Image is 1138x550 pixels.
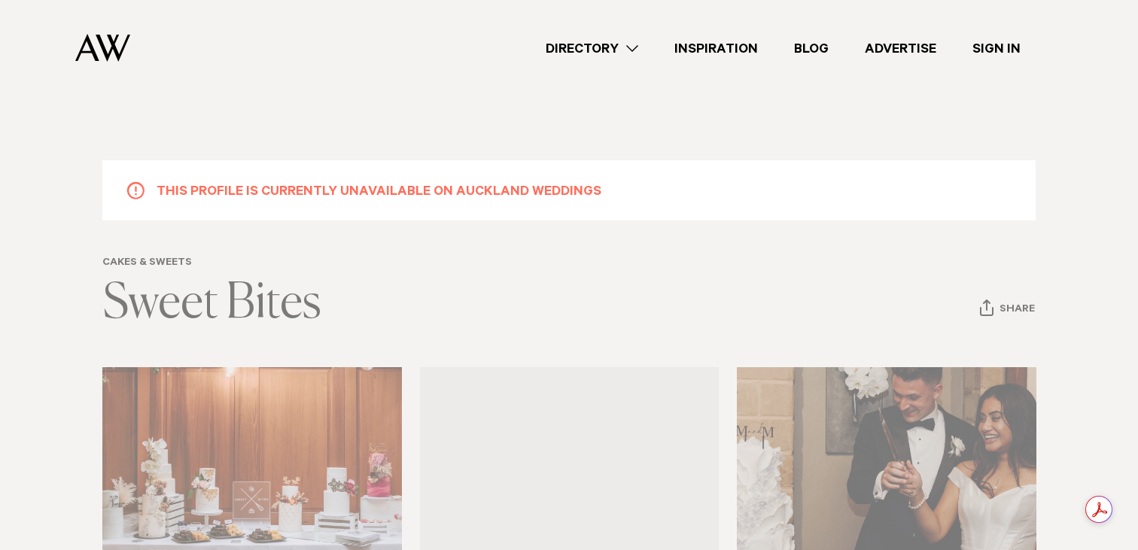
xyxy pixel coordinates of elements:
[776,38,847,59] a: Blog
[157,181,601,200] h5: This profile is currently unavailable on Auckland Weddings
[847,38,954,59] a: Advertise
[75,34,130,62] img: Auckland Weddings Logo
[656,38,776,59] a: Inspiration
[954,38,1039,59] a: Sign In
[528,38,656,59] a: Directory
